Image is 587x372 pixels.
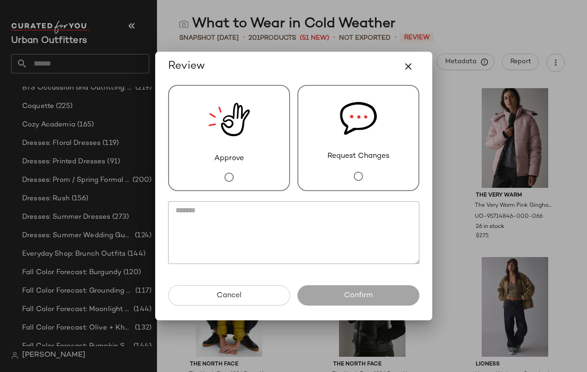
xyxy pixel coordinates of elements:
[168,59,205,74] span: Review
[216,291,242,300] span: Cancel
[214,153,244,164] span: Approve
[327,151,389,162] span: Request Changes
[208,86,250,153] img: review_new_snapshot.RGmwQ69l.svg
[340,86,377,151] img: svg%3e
[168,285,290,306] button: Cancel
